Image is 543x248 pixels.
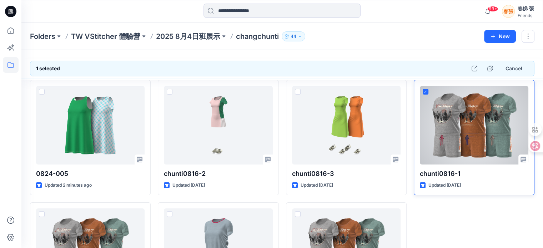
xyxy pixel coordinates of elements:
p: changchunti [236,31,279,41]
a: Folders [30,31,55,41]
p: chunti0816-3 [292,169,401,179]
p: Updated [DATE] [172,182,205,189]
p: Updated [DATE] [301,182,333,189]
a: TW VStitcher 體驗營 [71,31,140,41]
button: New [484,30,516,43]
div: 春張 [502,5,515,18]
p: 44 [291,32,296,40]
div: Friends [518,13,534,18]
div: 春娣 張 [518,4,534,13]
h6: 1 selected [36,64,60,73]
p: Updated [DATE] [428,182,461,189]
p: Updated 2 minutes ago [45,182,92,189]
button: 44 [282,31,305,41]
span: 99+ [487,6,498,12]
p: chunti0816-1 [420,169,528,179]
p: chunti0816-2 [164,169,272,179]
a: 2025 8月4日班展示 [156,31,220,41]
p: 0824-005 [36,169,145,179]
button: Cancel [499,62,528,75]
